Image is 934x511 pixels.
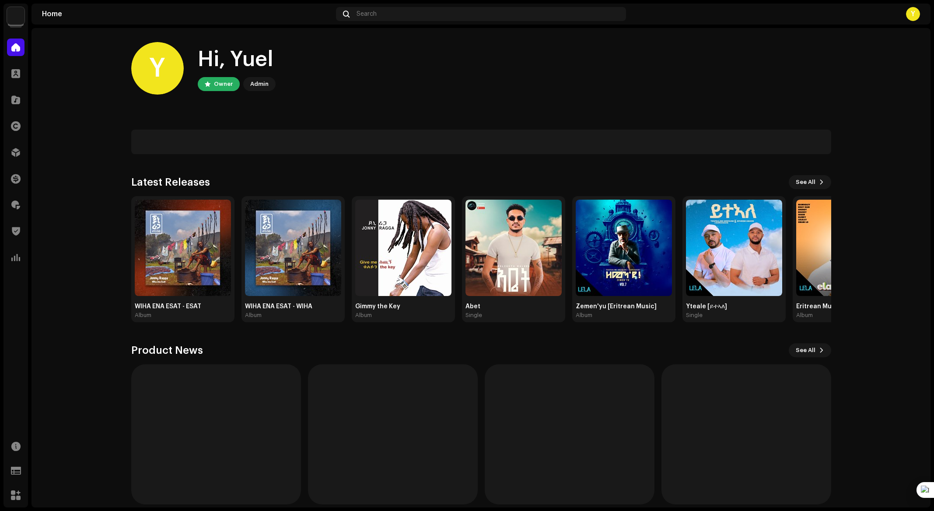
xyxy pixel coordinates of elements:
div: Single [686,312,703,319]
div: Album [135,312,151,319]
img: fb437c56-8e46-448f-b54e-ed0550c45695 [796,200,892,296]
span: See All [796,173,815,191]
img: 290a263b-6ae0-4ebd-a6de-265cec008707 [7,7,24,25]
img: f75c7f0c-b7a0-4156-9907-0d8753801d50 [245,200,341,296]
span: Search [357,11,377,18]
div: Album [355,312,372,319]
div: WIHA ENA ESAT - WIHA [245,303,341,310]
h3: Latest Releases [131,175,210,189]
img: 9cc9dea9-57c2-4dad-8be4-fe48eaf923ee [576,200,672,296]
div: Owner [214,79,233,89]
div: Hi, Yuel [198,46,276,74]
img: b16c11aa-5b0c-4191-93b6-dfa21405ce3d [355,200,451,296]
div: Y [906,7,920,21]
div: Yteale [ይተኣለ] [686,303,782,310]
div: Single [465,312,482,319]
span: See All [796,342,815,359]
img: 51732282-08ff-449b-b347-afd36c0f7a48 [135,200,231,296]
div: Album [245,312,262,319]
img: 018c3d00-a66f-4796-bb7b-9f687deb5541 [465,200,562,296]
div: Zemen'yu [Eritrean Music] [576,303,672,310]
div: WIHA ENA ESAT - ESAT [135,303,231,310]
div: Album [576,312,592,319]
div: Gimmy the Key [355,303,451,310]
img: fd8044c8-e1e2-4040-a796-437d76a8503f [686,200,782,296]
div: Abet [465,303,562,310]
div: Eritrean Music - [PERSON_NAME] [Live - Ela show ep2] [796,303,892,310]
button: See All [789,175,831,189]
button: See All [789,343,831,357]
div: Y [131,42,184,95]
div: Album [796,312,813,319]
div: Home [42,11,332,18]
div: Admin [250,79,269,89]
h3: Product News [131,343,203,357]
